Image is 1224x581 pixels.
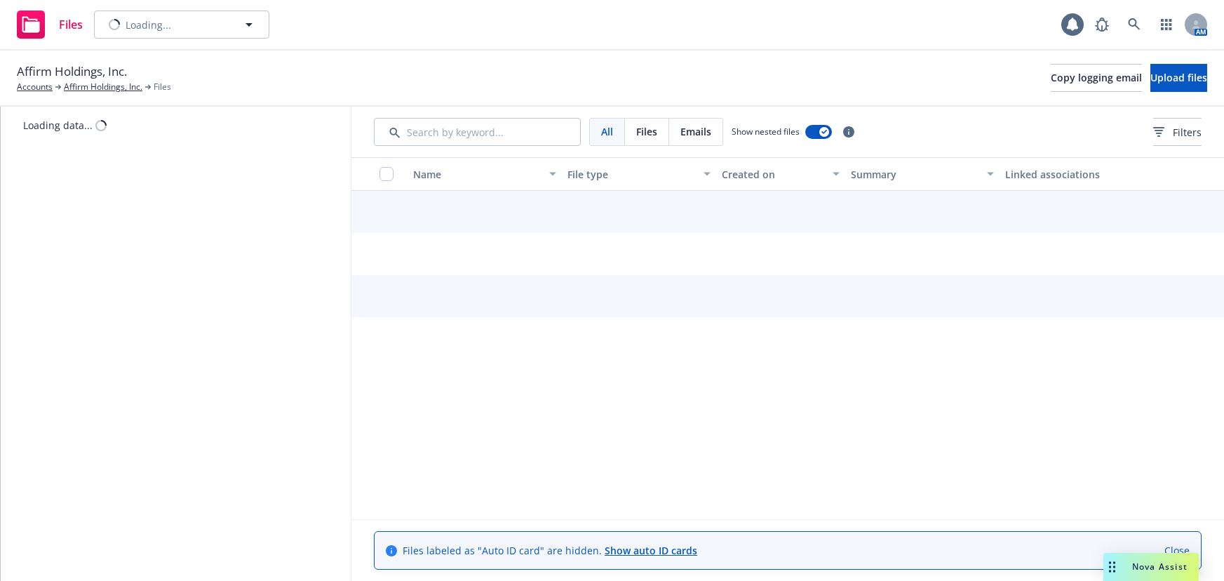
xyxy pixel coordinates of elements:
div: Created on [722,167,823,182]
div: Drag to move [1103,553,1121,581]
span: Copy logging email [1051,71,1142,84]
div: File type [567,167,695,182]
button: Created on [716,157,845,191]
div: Loading data... [23,118,93,133]
span: Emails [680,124,711,139]
span: Files [59,19,83,30]
span: Upload files [1150,71,1207,84]
button: File type [562,157,716,191]
a: Report a Bug [1088,11,1116,39]
span: Files [154,81,171,93]
span: Show nested files [732,126,800,138]
a: Show auto ID cards [605,544,697,557]
input: Search by keyword... [374,118,581,146]
span: All [601,124,613,139]
span: Filters [1153,125,1202,140]
a: Affirm Holdings, Inc. [64,81,142,93]
a: Accounts [17,81,53,93]
input: Select all [379,167,394,181]
button: Linked associations [1000,157,1154,191]
span: Files [636,124,657,139]
button: Name [408,157,562,191]
a: Close [1164,543,1190,558]
div: Summary [851,167,978,182]
div: Name [413,167,541,182]
button: Filters [1153,118,1202,146]
span: Files labeled as "Auto ID card" are hidden. [403,543,697,558]
div: Linked associations [1005,167,1148,182]
button: Upload files [1150,64,1207,92]
button: Summary [845,157,1000,191]
span: Filters [1173,125,1202,140]
button: Nova Assist [1103,553,1199,581]
span: Nova Assist [1132,561,1188,573]
span: Loading... [126,18,171,32]
a: Search [1120,11,1148,39]
button: Loading... [94,11,269,39]
span: Affirm Holdings, Inc. [17,62,127,81]
button: Copy logging email [1051,64,1142,92]
a: Files [11,5,88,44]
a: Switch app [1152,11,1181,39]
